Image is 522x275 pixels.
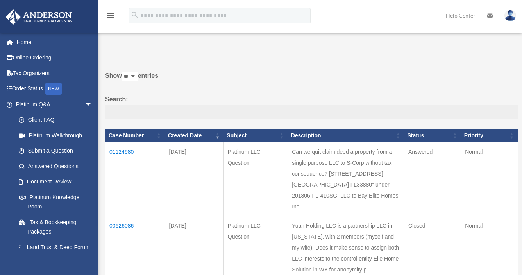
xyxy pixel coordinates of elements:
th: Status: activate to sort column ascending [404,129,461,142]
a: Tax & Bookkeeping Packages [11,214,100,239]
a: Land Trust & Deed Forum [11,239,100,255]
a: Platinum Walkthrough [11,128,100,143]
a: Platinum Q&Aarrow_drop_down [5,97,100,112]
label: Search: [105,94,518,120]
span: arrow_drop_down [85,97,100,113]
th: Priority: activate to sort column ascending [461,129,518,142]
a: Client FAQ [11,112,100,128]
td: [DATE] [165,142,223,216]
th: Case Number: activate to sort column ascending [105,129,165,142]
a: Home [5,34,104,50]
a: Submit a Question [11,143,100,159]
select: Showentries [122,72,138,81]
a: Tax Organizers [5,65,104,81]
th: Created Date: activate to sort column ascending [165,129,223,142]
a: Platinum Knowledge Room [11,189,100,214]
a: Order StatusNEW [5,81,104,97]
div: NEW [45,83,62,95]
th: Subject: activate to sort column ascending [223,129,288,142]
i: menu [105,11,115,20]
i: search [130,11,139,19]
a: Answered Questions [11,158,97,174]
img: Anderson Advisors Platinum Portal [4,9,74,25]
a: menu [105,14,115,20]
input: Search: [105,105,518,120]
td: Answered [404,142,461,216]
th: Description: activate to sort column ascending [288,129,404,142]
img: User Pic [504,10,516,21]
label: Show entries [105,70,518,89]
a: Document Review [11,174,100,190]
td: Normal [461,142,518,216]
td: Can we quit claim deed a property from a single purpose LLC to S-Corp without tax consequence? [S... [288,142,404,216]
td: 01124980 [105,142,165,216]
a: Online Ordering [5,50,104,66]
td: Platinum LLC Question [223,142,288,216]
